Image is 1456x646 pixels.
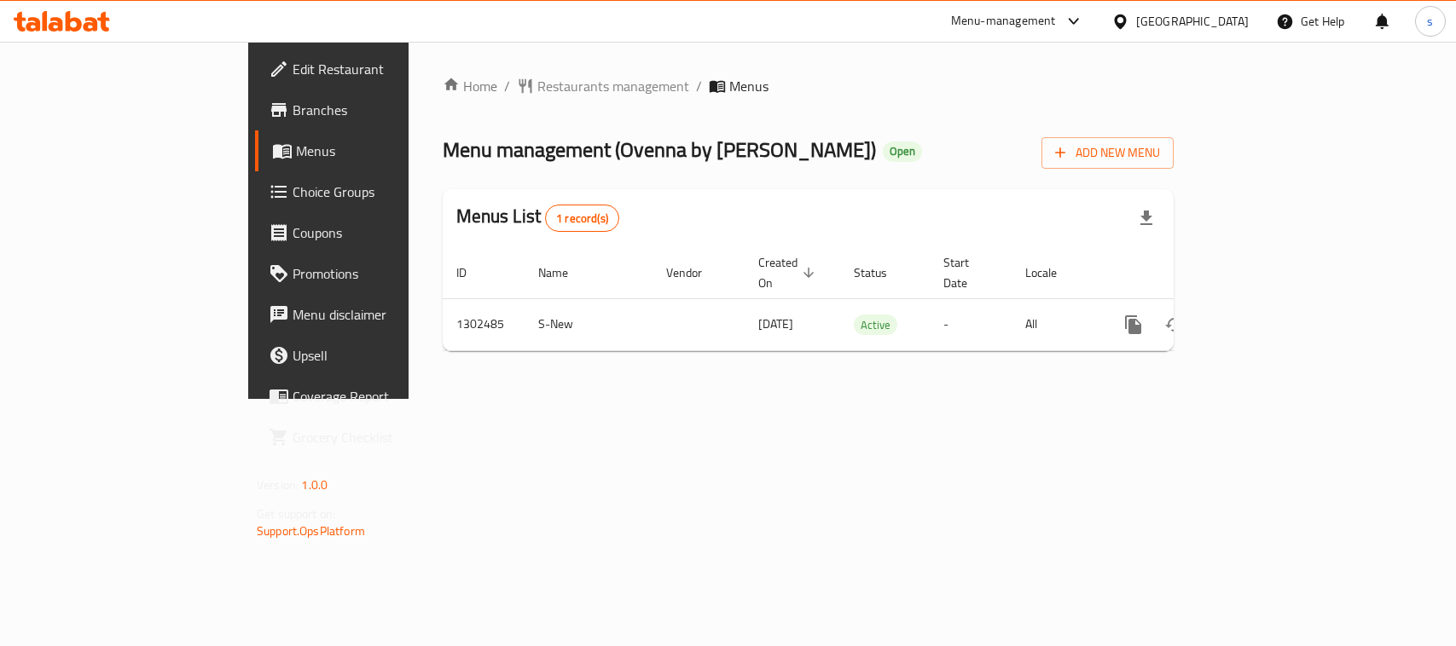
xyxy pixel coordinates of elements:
[255,417,491,458] a: Grocery Checklist
[443,130,876,169] span: Menu management ( Ovenna by [PERSON_NAME] )
[255,253,491,294] a: Promotions
[255,294,491,335] a: Menu disclaimer
[504,76,510,96] li: /
[293,304,478,325] span: Menu disclaimer
[1025,262,1079,283] span: Locale
[293,182,478,202] span: Choice Groups
[758,252,820,293] span: Created On
[257,520,365,542] a: Support.OpsPlatform
[293,222,478,243] span: Coupons
[546,211,618,227] span: 1 record(s)
[951,11,1056,32] div: Menu-management
[293,263,478,284] span: Promotions
[943,252,991,293] span: Start Date
[456,262,489,283] span: ID
[257,503,335,525] span: Get support on:
[293,386,478,407] span: Coverage Report
[293,59,478,79] span: Edit Restaurant
[255,335,491,376] a: Upsell
[545,205,619,232] div: Total records count
[293,427,478,447] span: Grocery Checklist
[1113,304,1154,345] button: more
[1427,12,1433,31] span: s
[729,76,769,96] span: Menus
[1099,247,1291,299] th: Actions
[456,204,619,232] h2: Menus List
[1055,142,1160,164] span: Add New Menu
[854,315,897,335] span: Active
[301,474,328,496] span: 1.0.0
[1126,198,1167,239] div: Export file
[883,141,922,162] div: Open
[293,345,478,366] span: Upsell
[1136,12,1249,31] div: [GEOGRAPHIC_DATA]
[1012,298,1099,350] td: All
[255,130,491,171] a: Menus
[255,49,491,89] a: Edit Restaurant
[538,262,590,283] span: Name
[537,76,689,96] span: Restaurants management
[666,262,724,283] span: Vendor
[525,298,653,350] td: S-New
[443,247,1291,351] table: enhanced table
[255,212,491,253] a: Coupons
[1041,137,1174,169] button: Add New Menu
[758,313,793,335] span: [DATE]
[443,76,1174,96] nav: breadcrumb
[255,89,491,130] a: Branches
[930,298,1012,350] td: -
[296,141,478,161] span: Menus
[696,76,702,96] li: /
[854,314,897,335] div: Active
[293,100,478,120] span: Branches
[517,76,689,96] a: Restaurants management
[255,376,491,417] a: Coverage Report
[854,262,909,283] span: Status
[883,144,922,159] span: Open
[257,474,299,496] span: Version:
[255,171,491,212] a: Choice Groups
